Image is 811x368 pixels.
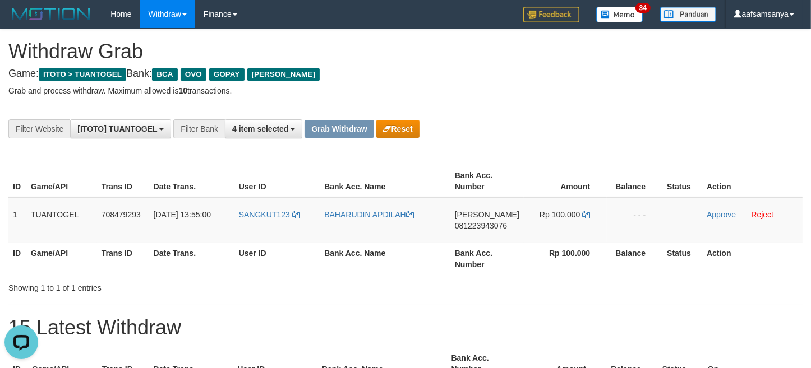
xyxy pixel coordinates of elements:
th: ID [8,165,26,197]
th: Game/API [26,165,97,197]
span: GOPAY [209,68,245,81]
span: [ITOTO] TUANTOGEL [77,124,157,133]
span: [PERSON_NAME] [455,210,519,219]
button: Grab Withdraw [305,120,374,138]
td: TUANTOGEL [26,197,97,243]
th: Rp 100.000 [524,243,607,274]
span: 4 item selected [232,124,288,133]
th: Amount [524,165,607,197]
a: Reject [752,210,774,219]
span: Rp 100.000 [540,210,580,219]
a: BAHARUDIN APDILAH [324,210,413,219]
td: - - - [607,197,662,243]
a: SANGKUT123 [239,210,300,219]
span: 34 [635,3,651,13]
th: Balance [607,243,662,274]
img: Button%20Memo.svg [596,7,643,22]
button: Open LiveChat chat widget [4,4,38,38]
span: ITOTO > TUANTOGEL [39,68,126,81]
img: MOTION_logo.png [8,6,94,22]
div: Showing 1 to 1 of 1 entries [8,278,330,294]
div: Filter Bank [173,119,225,138]
a: Copy 100000 to clipboard [582,210,590,219]
div: Filter Website [8,119,70,138]
strong: 10 [178,86,187,95]
th: ID [8,243,26,274]
th: Date Trans. [149,165,234,197]
th: Date Trans. [149,243,234,274]
span: [PERSON_NAME] [247,68,320,81]
th: Action [702,243,803,274]
td: 1 [8,197,26,243]
button: Reset [376,120,420,138]
h1: Withdraw Grab [8,40,803,63]
span: 708479293 [102,210,141,219]
th: Action [702,165,803,197]
h4: Game: Bank: [8,68,803,80]
th: Trans ID [97,243,149,274]
th: Bank Acc. Number [450,165,524,197]
span: BCA [152,68,177,81]
span: [DATE] 13:55:00 [154,210,211,219]
th: Balance [607,165,662,197]
img: Feedback.jpg [523,7,579,22]
th: Trans ID [97,165,149,197]
span: SANGKUT123 [239,210,290,219]
button: 4 item selected [225,119,302,138]
h1: 15 Latest Withdraw [8,316,803,339]
p: Grab and process withdraw. Maximum allowed is transactions. [8,85,803,96]
th: Bank Acc. Name [320,243,450,274]
button: [ITOTO] TUANTOGEL [70,119,171,138]
a: Approve [707,210,736,219]
th: Bank Acc. Name [320,165,450,197]
th: Bank Acc. Number [450,243,524,274]
span: OVO [181,68,206,81]
span: Copy 081223943076 to clipboard [455,221,507,230]
th: User ID [234,243,320,274]
th: User ID [234,165,320,197]
th: Status [662,243,702,274]
th: Status [662,165,702,197]
img: panduan.png [660,7,716,22]
th: Game/API [26,243,97,274]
